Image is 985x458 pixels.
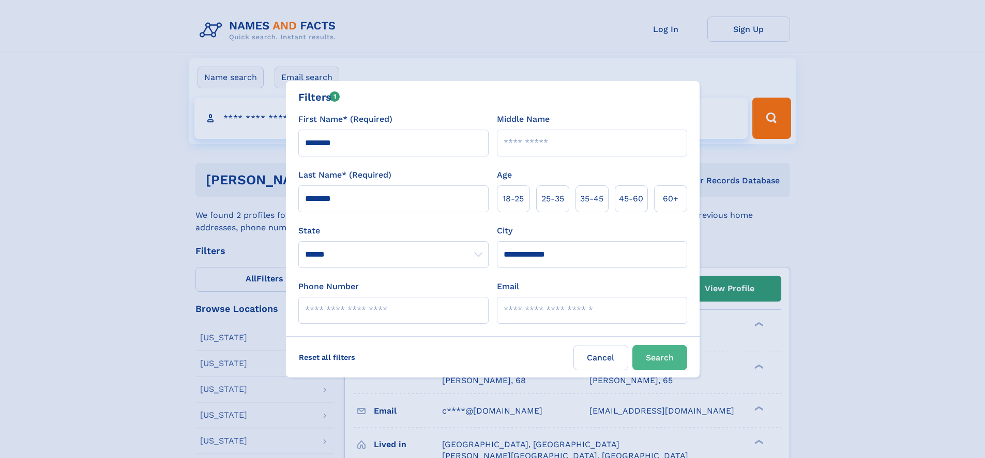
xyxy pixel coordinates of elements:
[298,89,340,105] div: Filters
[573,345,628,370] label: Cancel
[298,169,391,181] label: Last Name* (Required)
[298,280,359,293] label: Phone Number
[497,225,512,237] label: City
[497,113,550,125] label: Middle Name
[292,345,362,370] label: Reset all filters
[298,113,392,125] label: First Name* (Required)
[580,193,603,205] span: 35‑45
[298,225,489,237] label: State
[497,169,512,181] label: Age
[663,193,678,205] span: 60+
[497,280,519,293] label: Email
[619,193,643,205] span: 45‑60
[541,193,564,205] span: 25‑35
[632,345,687,370] button: Search
[503,193,524,205] span: 18‑25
